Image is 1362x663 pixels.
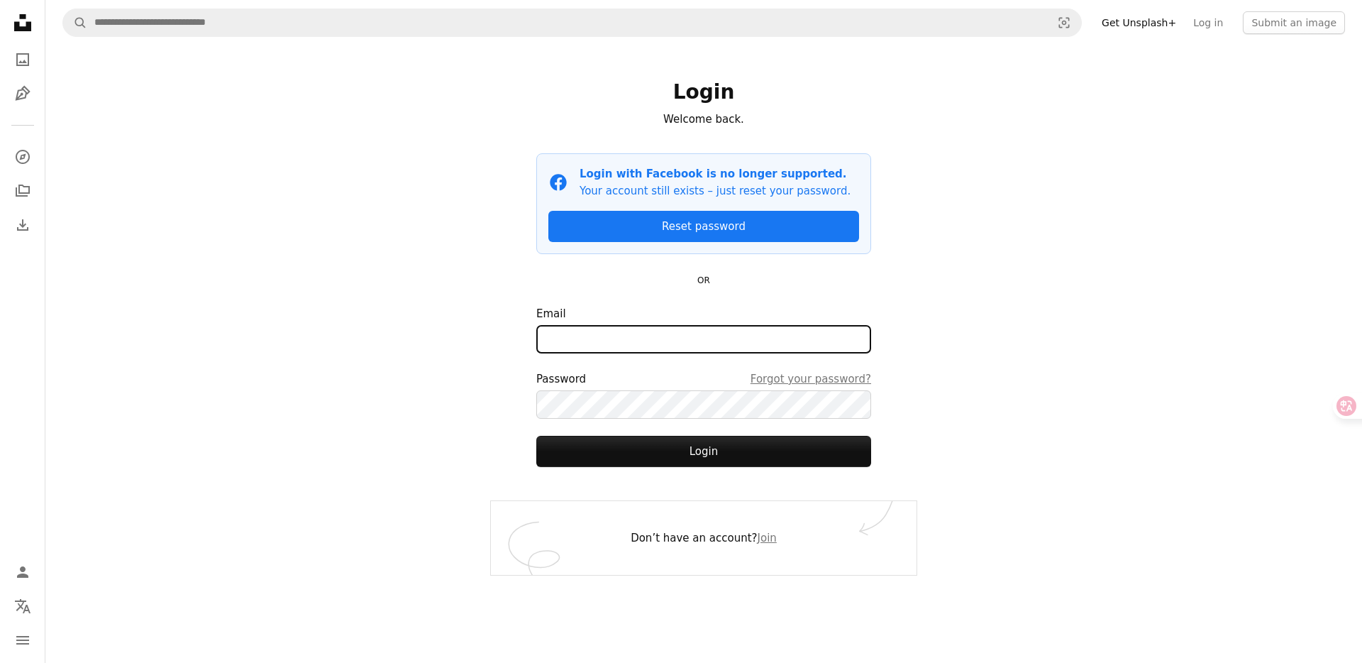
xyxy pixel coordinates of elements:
[1185,11,1231,34] a: Log in
[1047,9,1081,36] button: Visual search
[1093,11,1185,34] a: Get Unsplash+
[536,390,871,419] input: PasswordForgot your password?
[9,592,37,620] button: Language
[9,558,37,586] a: Log in / Sign up
[536,80,871,105] h1: Login
[536,325,871,354] input: Email
[751,371,871,388] a: Forgot your password?
[536,305,871,354] label: Email
[63,9,87,36] button: Search Unsplash
[9,9,37,40] a: Home — Unsplash
[9,211,37,239] a: Download History
[697,275,710,285] small: OR
[491,501,917,575] div: Don’t have an account?
[580,182,851,199] p: Your account still exists – just reset your password.
[536,436,871,467] button: Login
[9,626,37,654] button: Menu
[9,45,37,74] a: Photos
[9,177,37,205] a: Collections
[62,9,1082,37] form: Find visuals sitewide
[9,80,37,108] a: Illustrations
[758,532,777,544] a: Join
[548,211,859,242] a: Reset password
[536,371,871,388] div: Password
[9,143,37,171] a: Explore
[1243,11,1345,34] button: Submit an image
[580,165,851,182] p: Login with Facebook is no longer supported.
[536,111,871,128] p: Welcome back.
